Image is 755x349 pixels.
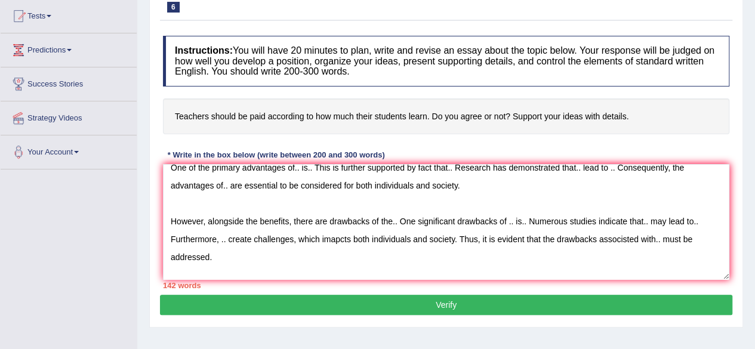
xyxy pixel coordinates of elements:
a: Strategy Videos [1,101,137,131]
b: Instructions: [175,45,233,55]
div: * Write in the box below (write between 200 and 300 words) [163,149,389,160]
a: Success Stories [1,67,137,97]
span: 6 [167,2,180,13]
button: Verify [160,295,732,315]
h4: Teachers should be paid according to how much their students learn. Do you agree or not? Support ... [163,98,729,135]
div: 142 words [163,280,729,291]
a: Predictions [1,33,137,63]
h4: You will have 20 minutes to plan, write and revise an essay about the topic below. Your response ... [163,36,729,87]
a: Your Account [1,135,137,165]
